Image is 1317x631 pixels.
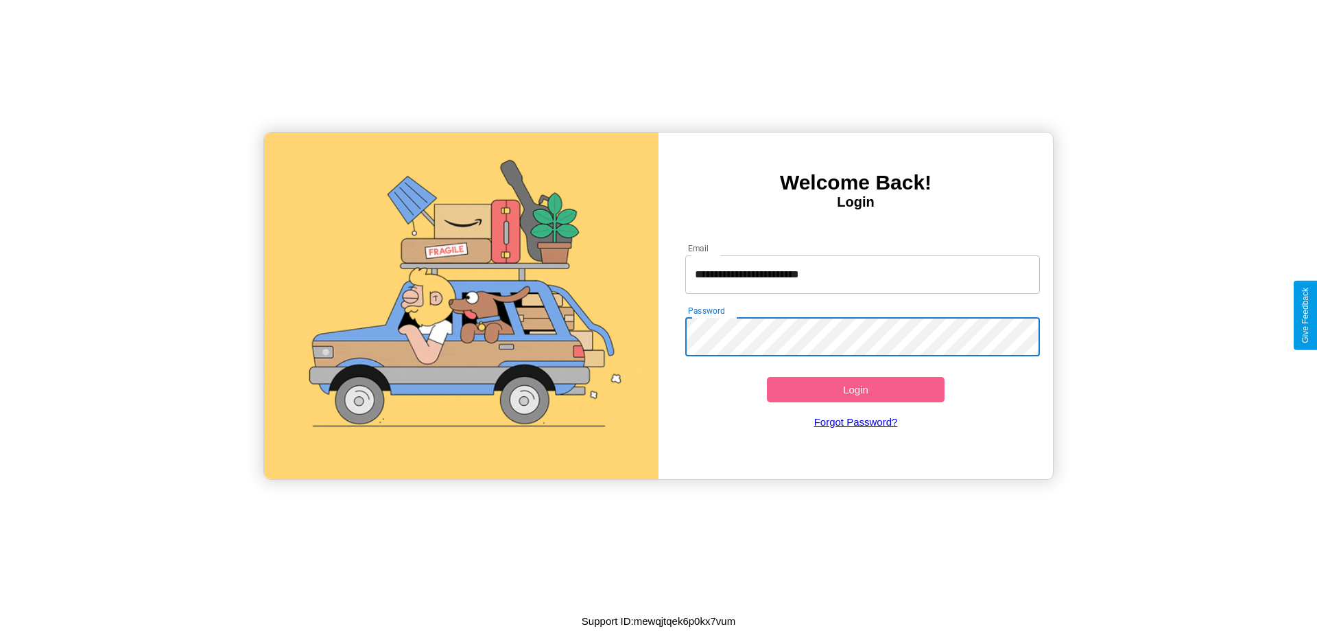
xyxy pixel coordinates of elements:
[767,377,945,402] button: Login
[688,242,709,254] label: Email
[658,171,1053,194] h3: Welcome Back!
[1301,288,1310,343] div: Give Feedback
[264,133,658,479] img: gif
[582,612,735,630] p: Support ID: mewqjtqek6p0kx7vum
[678,402,1034,441] a: Forgot Password?
[688,305,724,317] label: Password
[658,194,1053,210] h4: Login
